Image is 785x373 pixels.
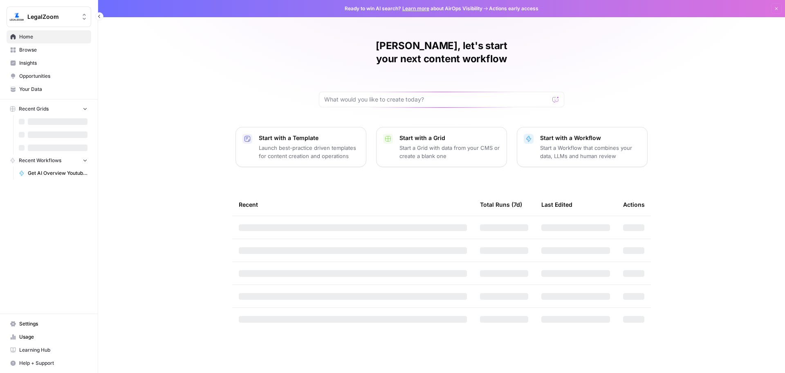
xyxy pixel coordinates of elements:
a: Insights [7,57,91,70]
span: Help + Support [19,359,87,367]
span: LegalZoom [27,13,77,21]
span: Settings [19,320,87,328]
div: Total Runs (7d) [480,193,522,216]
span: Home [19,33,87,41]
button: Help + Support [7,357,91,370]
a: Home [7,30,91,43]
a: Browse [7,43,91,57]
div: Recent [239,193,467,216]
button: Workspace: LegalZoom [7,7,91,27]
a: Your Data [7,83,91,96]
p: Start a Workflow that combines your data, LLMs and human review [540,144,641,160]
p: Start with a Grid [399,134,500,142]
h1: [PERSON_NAME], let's start your next content workflow [319,39,564,66]
span: Actions early access [489,5,538,12]
span: Recent Workflows [19,157,61,164]
button: Start with a GridStart a Grid with data from your CMS or create a blank one [376,127,507,167]
a: Opportunities [7,70,91,83]
p: Start with a Template [259,134,359,142]
p: Start with a Workflow [540,134,641,142]
button: Recent Grids [7,103,91,115]
span: Get AI Overview Youtube Videos [28,170,87,177]
a: Learning Hub [7,344,91,357]
a: Usage [7,330,91,344]
span: Learning Hub [19,346,87,354]
a: Learn more [402,5,429,11]
div: Last Edited [541,193,572,216]
span: Browse [19,46,87,54]
span: Usage [19,333,87,341]
span: Ready to win AI search? about AirOps Visibility [345,5,482,12]
span: Your Data [19,86,87,93]
p: Start a Grid with data from your CMS or create a blank one [399,144,500,160]
span: Recent Grids [19,105,49,113]
input: What would you like to create today? [324,95,549,104]
button: Start with a WorkflowStart a Workflow that combines your data, LLMs and human review [517,127,648,167]
span: Opportunities [19,72,87,80]
button: Recent Workflows [7,154,91,167]
a: Get AI Overview Youtube Videos [15,167,91,180]
button: Start with a TemplateLaunch best-practice driven templates for content creation and operations [235,127,366,167]
span: Insights [19,59,87,67]
img: LegalZoom Logo [9,9,24,24]
p: Launch best-practice driven templates for content creation and operations [259,144,359,160]
div: Actions [623,193,645,216]
a: Settings [7,317,91,330]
